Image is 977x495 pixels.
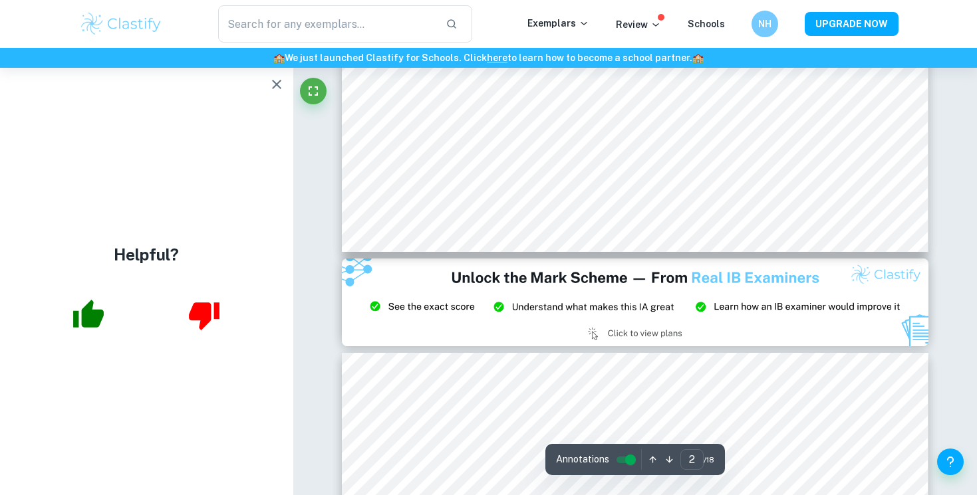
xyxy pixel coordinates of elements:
a: here [487,52,507,63]
span: 🏫 [692,52,704,63]
span: Annotations [556,452,609,466]
h6: NH [757,17,772,31]
span: 🏫 [273,52,285,63]
button: UPGRADE NOW [805,12,899,36]
span: / 18 [704,454,714,466]
button: Help and Feedback [937,448,964,475]
img: Ad [342,258,928,346]
p: Review [616,17,661,32]
button: NH [752,11,778,37]
a: Schools [688,19,725,29]
p: Exemplars [527,16,589,31]
h4: Helpful? [114,243,179,266]
input: Search for any exemplars... [218,5,436,43]
button: Fullscreen [300,78,327,104]
h6: We just launched Clastify for Schools. Click to learn how to become a school partner. [3,50,974,65]
img: Clastify logo [79,11,164,37]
